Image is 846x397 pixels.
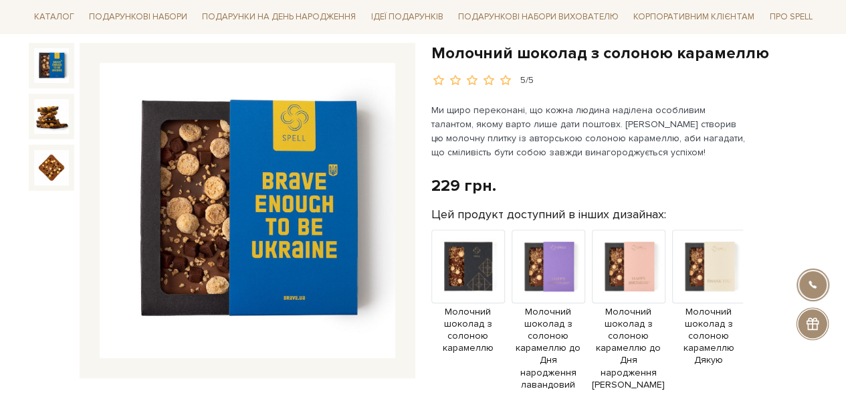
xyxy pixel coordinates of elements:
[512,230,585,303] img: Продукт
[628,5,760,28] a: Корпоративним клієнтам
[672,260,746,367] a: Молочний шоколад з солоною карамеллю Дякую
[520,74,534,87] div: 5/5
[29,7,80,27] a: Каталог
[592,230,665,303] img: Продукт
[34,150,69,185] img: Молочний шоколад з солоною карамеллю
[431,43,818,64] h1: Молочний шоколад з солоною карамеллю
[84,7,193,27] a: Подарункові набори
[592,306,665,391] span: Молочний шоколад з солоною карамеллю до Дня народження [PERSON_NAME]
[672,306,746,367] span: Молочний шоколад з солоною карамеллю Дякую
[197,7,361,27] a: Подарунки на День народження
[764,7,817,27] a: Про Spell
[453,5,624,28] a: Подарункові набори вихователю
[365,7,448,27] a: Ідеї подарунків
[672,230,746,303] img: Продукт
[592,260,665,391] a: Молочний шоколад з солоною карамеллю до Дня народження [PERSON_NAME]
[431,207,666,222] label: Цей продукт доступний в інших дизайнах:
[431,260,505,354] a: Молочний шоколад з солоною карамеллю
[431,306,505,355] span: Молочний шоколад з солоною карамеллю
[431,175,496,196] div: 229 грн.
[512,306,585,391] span: Молочний шоколад з солоною карамеллю до Дня народження лавандовий
[431,230,505,303] img: Продукт
[100,63,395,359] img: Молочний шоколад з солоною карамеллю
[512,260,585,391] a: Молочний шоколад з солоною карамеллю до Дня народження лавандовий
[34,48,69,83] img: Молочний шоколад з солоною карамеллю
[431,103,745,159] p: Ми щиро переконані, що кожна людина наділена особливим талантом, якому варто лише дати поштовх. [...
[34,99,69,134] img: Молочний шоколад з солоною карамеллю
